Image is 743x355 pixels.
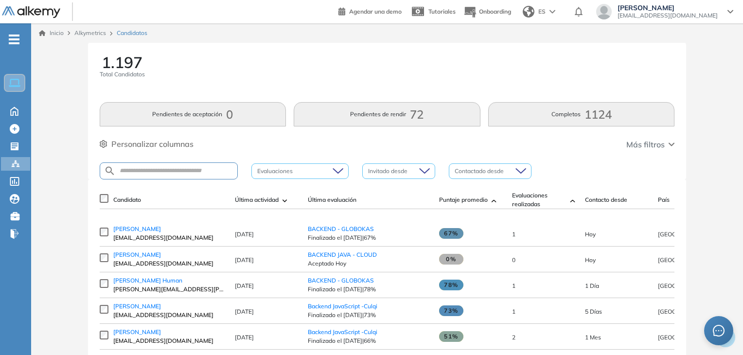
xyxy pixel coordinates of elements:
[523,6,534,18] img: world
[570,199,575,202] img: [missing "en.ARROW_ALT" translation]
[538,7,546,16] span: ES
[512,282,515,289] span: 1
[585,195,627,204] span: Contacto desde
[439,331,463,342] span: 51%
[113,302,161,310] span: [PERSON_NAME]
[235,334,254,341] span: [DATE]
[439,280,463,290] span: 78%
[349,8,402,15] span: Agendar una demo
[439,254,463,265] span: 0%
[111,138,194,150] span: Personalizar columnas
[512,231,515,238] span: 1
[713,325,725,337] span: message
[235,256,254,264] span: [DATE]
[100,138,194,150] button: Personalizar columnas
[308,251,377,258] a: BACKEND JAVA - CLOUD
[512,191,566,209] span: Evaluaciones realizadas
[658,334,719,341] span: [GEOGRAPHIC_DATA]
[113,251,161,258] span: [PERSON_NAME]
[338,5,402,17] a: Agendar una demo
[235,195,279,204] span: Última actividad
[100,102,286,126] button: Pendientes de aceptación0
[658,282,719,289] span: [GEOGRAPHIC_DATA]
[308,337,429,345] span: Finalizado el [DATE] | 66%
[113,337,225,345] span: [EMAIL_ADDRESS][DOMAIN_NAME]
[9,38,19,40] i: -
[428,8,456,15] span: Tutoriales
[585,282,599,289] span: 15-sep-2025
[308,302,377,310] a: Backend JavaScript -Culqi
[2,6,60,18] img: Logo
[658,256,719,264] span: [GEOGRAPHIC_DATA]
[658,195,670,204] span: País
[113,259,225,268] span: [EMAIL_ADDRESS][DOMAIN_NAME]
[512,334,515,341] span: 2
[235,231,254,238] span: [DATE]
[308,277,374,284] a: BACKEND - GLOBOKAS
[308,285,429,294] span: Finalizado el [DATE] | 78%
[585,308,602,315] span: 12-sep-2025
[113,328,225,337] a: [PERSON_NAME]
[626,139,665,150] span: Más filtros
[585,256,596,264] span: 17-sep-2025
[117,29,147,37] span: Candidatos
[113,285,225,294] span: [PERSON_NAME][EMAIL_ADDRESS][PERSON_NAME][DOMAIN_NAME]
[113,225,161,232] span: [PERSON_NAME]
[658,231,719,238] span: [GEOGRAPHIC_DATA]
[104,165,116,177] img: SEARCH_ALT
[308,328,377,336] a: Backend JavaScript -Culqi
[235,282,254,289] span: [DATE]
[585,334,601,341] span: 30-jul-2025
[113,195,141,204] span: Candidato
[549,10,555,14] img: arrow
[294,102,480,126] button: Pendientes de rendir72
[439,228,463,239] span: 67%
[618,12,718,19] span: [EMAIL_ADDRESS][DOMAIN_NAME]
[113,328,161,336] span: [PERSON_NAME]
[512,256,515,264] span: 0
[658,308,719,315] span: [GEOGRAPHIC_DATA]
[308,225,374,232] a: BACKEND - GLOBOKAS
[283,199,287,202] img: [missing "en.ARROW_ALT" translation]
[618,4,718,12] span: [PERSON_NAME]
[113,276,225,285] a: [PERSON_NAME] Human
[113,277,182,284] span: [PERSON_NAME] Human
[113,302,225,311] a: [PERSON_NAME]
[585,231,596,238] span: 17-sep-2025
[113,250,225,259] a: [PERSON_NAME]
[113,225,225,233] a: [PERSON_NAME]
[512,308,515,315] span: 1
[102,54,142,70] span: 1.197
[308,233,429,242] span: Finalizado el [DATE] | 67%
[74,29,106,36] span: Alkymetrics
[100,70,145,79] span: Total Candidatos
[439,195,488,204] span: Puntaje promedio
[479,8,511,15] span: Onboarding
[488,102,675,126] button: Completos1124
[492,199,496,202] img: [missing "en.ARROW_ALT" translation]
[439,305,463,316] span: 73%
[39,29,64,37] a: Inicio
[308,311,429,319] span: Finalizado el [DATE] | 73%
[235,308,254,315] span: [DATE]
[113,233,225,242] span: [EMAIL_ADDRESS][DOMAIN_NAME]
[308,195,356,204] span: Última evaluación
[113,311,225,319] span: [EMAIL_ADDRESS][DOMAIN_NAME]
[626,139,674,150] button: Más filtros
[308,259,429,268] span: Aceptado Hoy
[463,1,511,22] button: Onboarding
